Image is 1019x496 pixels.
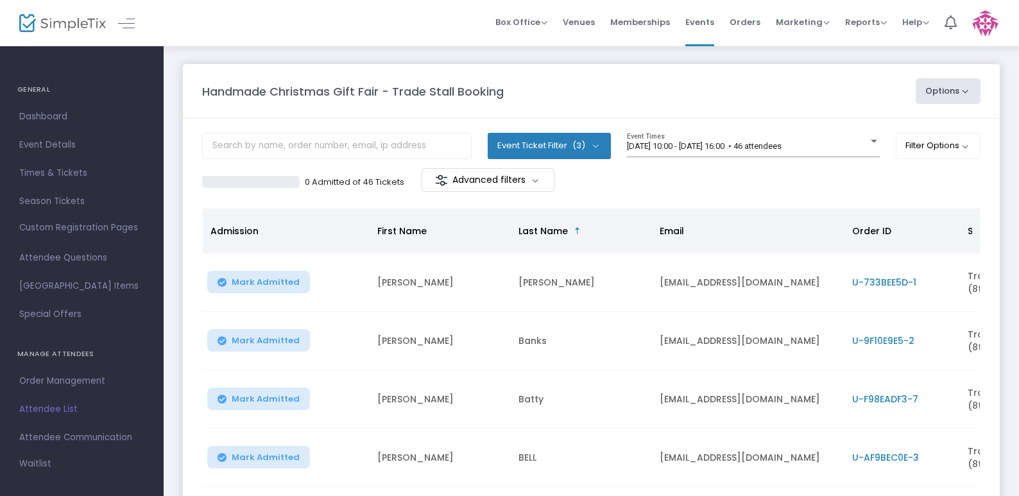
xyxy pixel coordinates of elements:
[896,133,981,158] button: Filter Options
[852,451,919,464] span: U-AF9BEC0E-3
[422,168,554,192] m-button: Advanced filters
[730,6,760,38] span: Orders
[518,225,568,237] span: Last Name
[207,388,310,410] button: Mark Admitted
[652,429,844,487] td: [EMAIL_ADDRESS][DOMAIN_NAME]
[845,16,887,28] span: Reports
[19,137,144,153] span: Event Details
[776,16,830,28] span: Marketing
[852,276,916,289] span: U-733BEE5D-1
[19,193,144,210] span: Season Tickets
[305,176,404,189] p: 0 Admitted of 46 Tickets
[19,221,138,234] span: Custom Registration Pages
[572,141,585,151] span: (3)
[852,225,891,237] span: Order ID
[495,16,547,28] span: Box Office
[19,165,144,182] span: Times & Tickets
[370,312,511,370] td: [PERSON_NAME]
[916,78,981,104] button: Options
[511,429,652,487] td: BELL
[17,341,146,367] h4: MANAGE ATTENDEES
[232,394,300,404] span: Mark Admitted
[202,83,504,100] m-panel-title: Handmade Christmas Gift Fair - Trade Stall Booking
[370,370,511,429] td: [PERSON_NAME]
[19,250,144,266] span: Attendee Questions
[19,306,144,323] span: Special Offers
[902,16,929,28] span: Help
[19,429,144,446] span: Attendee Communication
[968,225,1002,237] span: Section
[652,312,844,370] td: [EMAIL_ADDRESS][DOMAIN_NAME]
[652,370,844,429] td: [EMAIL_ADDRESS][DOMAIN_NAME]
[511,253,652,312] td: [PERSON_NAME]
[232,452,300,463] span: Mark Admitted
[610,6,670,38] span: Memberships
[511,312,652,370] td: Banks
[627,141,782,151] span: [DATE] 10:00 - [DATE] 16:00 • 46 attendees
[19,458,51,470] span: Waitlist
[563,6,595,38] span: Venues
[685,6,714,38] span: Events
[202,133,472,159] input: Search by name, order number, email, ip address
[232,336,300,346] span: Mark Admitted
[232,277,300,287] span: Mark Admitted
[370,429,511,487] td: [PERSON_NAME]
[210,225,259,237] span: Admission
[652,253,844,312] td: [EMAIL_ADDRESS][DOMAIN_NAME]
[17,77,146,103] h4: GENERAL
[572,226,583,236] span: Sortable
[19,278,144,295] span: [GEOGRAPHIC_DATA] Items
[207,271,310,293] button: Mark Admitted
[852,334,914,347] span: U-9F10E9E5-2
[435,174,448,187] img: filter
[370,253,511,312] td: [PERSON_NAME]
[19,108,144,125] span: Dashboard
[511,370,652,429] td: Batty
[207,446,310,468] button: Mark Admitted
[660,225,684,237] span: Email
[377,225,427,237] span: First Name
[19,373,144,389] span: Order Management
[19,401,144,418] span: Attendee List
[207,329,310,352] button: Mark Admitted
[488,133,611,158] button: Event Ticket Filter(3)
[852,393,918,406] span: U-F98EADF3-7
